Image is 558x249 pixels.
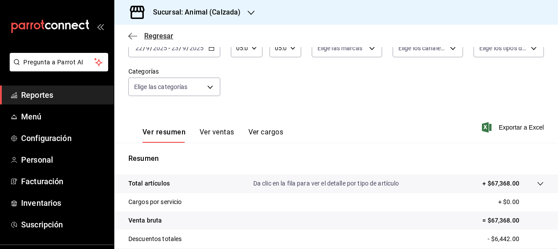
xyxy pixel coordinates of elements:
[153,45,168,52] input: ----
[150,45,153,52] span: /
[21,175,107,187] span: Facturación
[200,128,234,143] button: Ver ventas
[146,7,241,18] h3: Sucursal: Animal (Calzada)
[253,179,399,188] p: Da clic en la fila para ver el detalle por tipo de artículo
[128,153,544,164] p: Resumen
[21,111,107,123] span: Menú
[168,45,170,52] span: -
[186,45,189,52] span: /
[144,32,173,40] span: Regresar
[142,128,283,143] div: navigation tabs
[128,69,220,75] label: Categorías
[21,89,107,101] span: Reportes
[128,32,173,40] button: Regresar
[135,45,143,52] input: --
[128,216,162,225] p: Venta bruta
[128,197,182,207] p: Cargos por servicio
[10,53,108,71] button: Pregunta a Parrot AI
[482,216,544,225] p: = $67,368.00
[128,234,182,244] p: Descuentos totales
[21,154,107,166] span: Personal
[248,128,284,143] button: Ver cargos
[21,132,107,144] span: Configuración
[146,45,150,52] input: --
[171,45,179,52] input: --
[189,45,204,52] input: ----
[6,64,108,73] a: Pregunta a Parrot AI
[128,179,170,188] p: Total artículos
[317,44,362,52] span: Elige las marcas
[21,219,107,230] span: Suscripción
[484,122,544,133] button: Exportar a Excel
[482,179,519,188] p: + $67,368.00
[97,23,104,30] button: open_drawer_menu
[498,197,544,207] p: + $0.00
[134,82,188,91] span: Elige las categorías
[21,197,107,209] span: Inventarios
[179,45,182,52] span: /
[182,45,186,52] input: --
[142,128,186,143] button: Ver resumen
[398,44,447,52] span: Elige los canales de venta
[24,58,95,67] span: Pregunta a Parrot AI
[143,45,146,52] span: /
[488,234,544,244] p: - $6,442.00
[479,44,528,52] span: Elige los tipos de orden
